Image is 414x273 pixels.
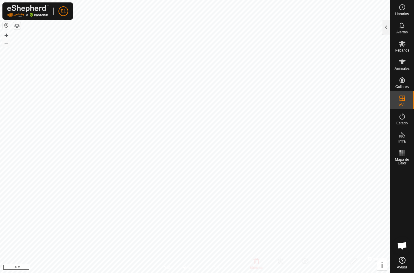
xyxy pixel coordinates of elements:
span: E1 [61,8,66,14]
span: Mapa de Calor [392,158,412,165]
img: Logo Gallagher [7,5,48,17]
span: Infra [398,140,406,143]
a: Política de Privacidad [164,265,199,271]
span: VVs [399,103,405,107]
button: Restablecer Mapa [3,22,10,29]
span: i [381,261,383,269]
span: Alertas [396,30,408,34]
span: Horarios [395,12,409,16]
span: Collares [395,85,409,89]
button: Capas del Mapa [13,22,21,29]
button: + [3,32,10,39]
div: Chat abierto [393,237,411,255]
span: Ayuda [397,265,407,269]
button: i [377,260,387,270]
span: Estado [396,121,408,125]
a: Ayuda [390,254,414,271]
span: Animales [395,67,409,70]
button: – [3,40,10,47]
a: Contáctenos [206,265,226,271]
span: Rebaños [395,49,409,52]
